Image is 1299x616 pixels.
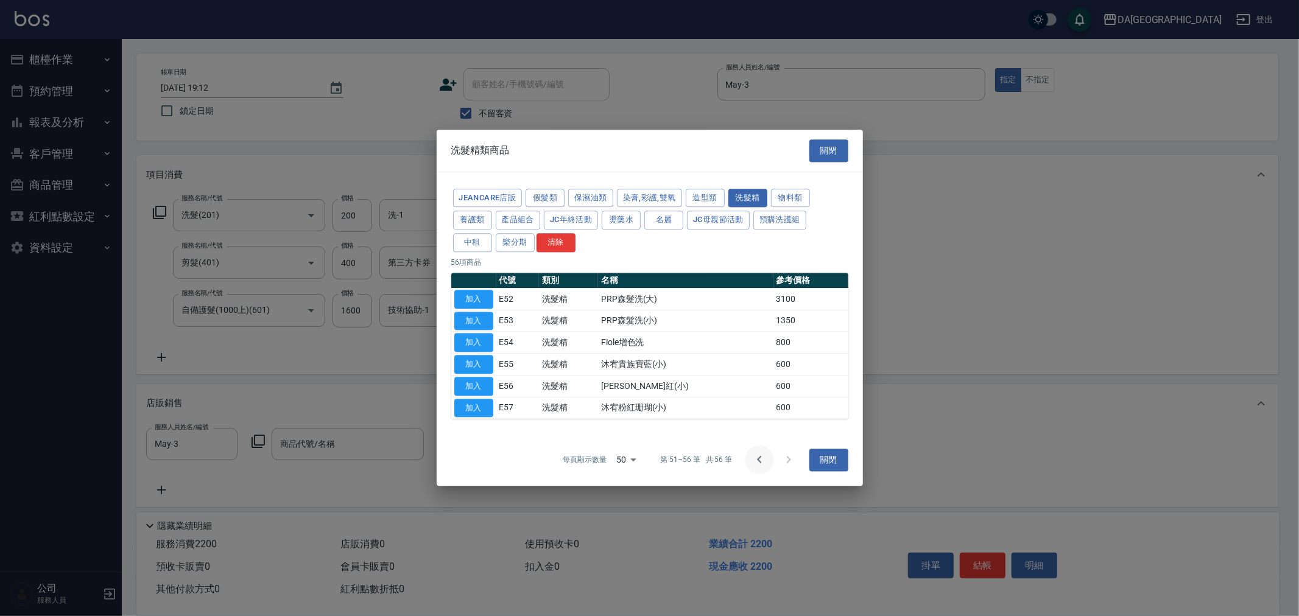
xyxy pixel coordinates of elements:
[809,449,848,471] button: 關閉
[771,189,810,208] button: 物料類
[598,332,773,354] td: Fiole增色洗
[539,397,598,419] td: 洗髮精
[773,273,848,289] th: 參考價格
[454,399,493,418] button: 加入
[454,377,493,396] button: 加入
[451,145,510,157] span: 洗髮精類商品
[453,233,492,252] button: 中租
[728,189,767,208] button: 洗髮精
[809,139,848,162] button: 關閉
[496,332,540,354] td: E54
[773,376,848,397] td: 600
[602,211,641,230] button: 燙藥水
[539,289,598,310] td: 洗髮精
[454,312,493,331] button: 加入
[687,211,750,230] button: JC母親節活動
[451,257,848,268] p: 56 項商品
[454,355,493,374] button: 加入
[773,354,848,376] td: 600
[598,397,773,419] td: 沐宥粉紅珊瑚(小)
[773,310,848,332] td: 1350
[496,273,540,289] th: 代號
[496,310,540,332] td: E53
[598,354,773,376] td: 沐宥貴族寶藍(小)
[660,455,732,466] p: 第 51–56 筆 共 56 筆
[496,354,540,376] td: E55
[773,289,848,310] td: 3100
[539,273,598,289] th: 類別
[526,189,565,208] button: 假髮類
[496,397,540,419] td: E57
[686,189,725,208] button: 造型類
[539,376,598,397] td: 洗髮精
[537,233,576,252] button: 清除
[496,376,540,397] td: E56
[453,211,492,230] button: 養護類
[773,397,848,419] td: 600
[454,290,493,309] button: 加入
[644,211,683,230] button: 名麗
[539,310,598,332] td: 洗髮精
[544,211,598,230] button: JC年終活動
[598,310,773,332] td: PRP森髮洗(小)
[773,332,848,354] td: 800
[598,289,773,310] td: PRP森髮洗(大)
[539,354,598,376] td: 洗髮精
[496,289,540,310] td: E52
[568,189,613,208] button: 保濕油類
[753,211,806,230] button: 預購洗護組
[454,334,493,352] button: 加入
[611,444,641,477] div: 50
[539,332,598,354] td: 洗髮精
[745,446,774,475] button: Go to previous page
[453,189,523,208] button: JeanCare店販
[598,376,773,397] td: [PERSON_NAME]紅(小)
[598,273,773,289] th: 名稱
[496,233,535,252] button: 樂分期
[496,211,541,230] button: 產品組合
[563,455,607,466] p: 每頁顯示數量
[617,189,682,208] button: 染膏,彩護,雙氧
